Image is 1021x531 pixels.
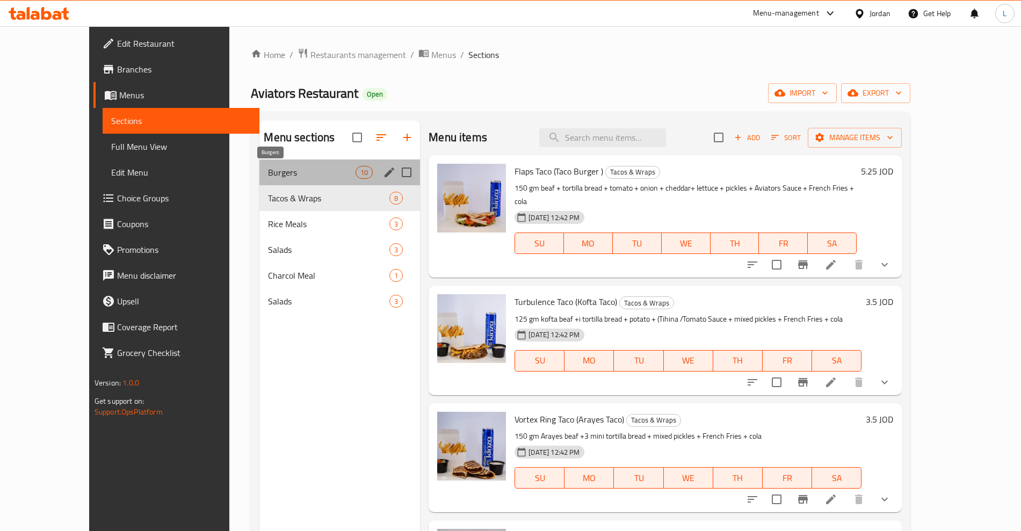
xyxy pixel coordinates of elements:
span: Rice Meals [268,217,389,230]
span: Upsell [117,295,251,308]
span: 3 [390,219,402,229]
li: / [289,48,293,61]
button: TH [713,467,763,489]
span: Choice Groups [117,192,251,205]
span: Select to update [765,488,788,511]
div: Tacos & Wraps8 [259,185,420,211]
span: export [850,86,902,100]
button: Manage items [808,128,902,148]
button: Branch-specific-item [790,252,816,278]
button: MO [564,350,614,372]
button: SA [812,350,861,372]
a: Branches [93,56,259,82]
span: Sort items [764,129,808,146]
button: MO [564,467,614,489]
div: Tacos & Wraps [605,166,660,179]
span: WE [668,353,709,368]
button: show more [872,486,897,512]
button: import [768,83,837,103]
button: sort-choices [740,486,765,512]
span: Coupons [117,217,251,230]
div: Menu-management [753,7,819,20]
div: Rice Meals3 [259,211,420,237]
li: / [410,48,414,61]
span: 8 [390,193,402,203]
button: TU [614,350,663,372]
span: Turbulence Taco (Kofta Taco) [515,294,617,310]
button: WE [664,467,713,489]
div: items [389,243,403,256]
a: Choice Groups [93,185,259,211]
a: Edit menu item [824,376,837,389]
span: Burgers [268,166,356,179]
button: SA [808,232,857,254]
a: Promotions [93,237,259,263]
span: WE [666,236,706,251]
div: items [389,192,403,205]
a: Coverage Report [93,314,259,340]
a: Edit Menu [103,159,259,185]
button: TH [711,232,759,254]
span: Flaps Taco (Taco Burger ) [515,163,603,179]
span: SU [519,236,560,251]
div: Salads3 [259,288,420,314]
span: MO [568,236,609,251]
button: WE [662,232,711,254]
span: Vortex Ring Taco (Arayes Taco) [515,411,624,427]
span: 3 [390,296,402,307]
div: Salads3 [259,237,420,263]
button: edit [381,164,397,180]
span: Salads [268,295,389,308]
img: Vortex Ring Taco (Arayes Taco) [437,412,506,481]
a: Restaurants management [298,48,406,62]
button: delete [846,369,872,395]
span: 3 [390,245,402,255]
div: items [389,217,403,230]
span: Select to update [765,371,788,394]
a: Grocery Checklist [93,340,259,366]
span: Sections [111,114,251,127]
div: Jordan [870,8,890,19]
span: Coverage Report [117,321,251,333]
button: TU [614,467,663,489]
p: 150 gm beaf + tortilla bread + tomato + onion + cheddar+ lettuce + pickles + Aviators Sauce + Fre... [515,181,857,208]
span: Select section [707,126,730,149]
button: TH [713,350,763,372]
button: MO [564,232,613,254]
button: SU [515,350,564,372]
button: SA [812,467,861,489]
a: Coupons [93,211,259,237]
h6: 3.5 JOD [866,412,893,427]
span: Restaurants management [310,48,406,61]
button: sort-choices [740,369,765,395]
button: FR [763,467,812,489]
button: SU [515,232,564,254]
p: 125 gm kofta beaf +i tortilla bread + potato + (Tihina /Tomato Sauce + mixed pickles + French Fri... [515,312,861,326]
span: Promotions [117,243,251,256]
div: items [356,166,373,179]
span: Menu disclaimer [117,269,251,282]
a: Edit menu item [824,493,837,506]
span: Edit Menu [111,166,251,179]
span: 1 [390,271,402,281]
span: MO [569,353,610,368]
span: Sections [468,48,499,61]
a: Menu disclaimer [93,263,259,288]
span: [DATE] 12:42 PM [524,213,584,223]
span: Aviators Restaurant [251,81,358,105]
h2: Menu sections [264,129,335,146]
span: SA [812,236,852,251]
img: Flaps Taco (Taco Burger ) [437,164,506,232]
li: / [460,48,464,61]
span: Charcol Meal [268,269,389,282]
span: Branches [117,63,251,76]
span: Tacos & Wraps [606,166,660,178]
input: search [539,128,666,147]
span: [DATE] 12:42 PM [524,330,584,340]
span: Get support on: [95,394,144,408]
a: Menus [93,82,259,108]
button: WE [664,350,713,372]
span: import [777,86,828,100]
span: Select all sections [346,126,368,149]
